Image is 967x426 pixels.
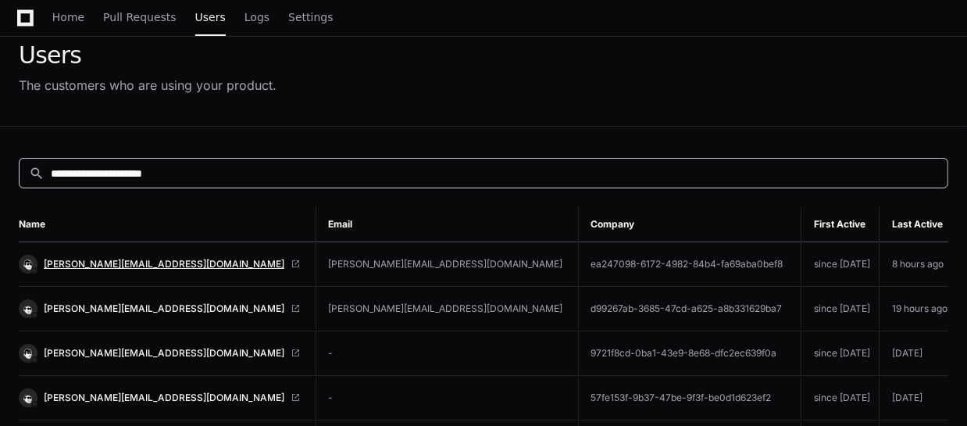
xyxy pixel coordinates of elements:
[316,207,578,242] th: Email
[801,287,880,331] td: since [DATE]
[578,376,801,421] td: 57fe153f-9b37-47be-9f3f-be0d1d623ef2
[880,207,948,242] th: Last Active
[44,347,284,360] span: [PERSON_NAME][EMAIL_ADDRESS][DOMAIN_NAME]
[29,166,45,181] mat-icon: search
[52,13,84,22] span: Home
[19,344,303,363] a: [PERSON_NAME][EMAIL_ADDRESS][DOMAIN_NAME]
[578,331,801,376] td: 9721f8cd-0ba1-43e9-8e68-dfc2ec639f0a
[316,242,578,287] td: [PERSON_NAME][EMAIL_ADDRESS][DOMAIN_NAME]
[44,302,284,315] span: [PERSON_NAME][EMAIL_ADDRESS][DOMAIN_NAME]
[316,331,578,376] td: -
[195,13,226,22] span: Users
[20,345,35,360] img: 12.svg
[44,258,284,270] span: [PERSON_NAME][EMAIL_ADDRESS][DOMAIN_NAME]
[880,287,948,331] td: 19 hours ago
[880,331,948,376] td: [DATE]
[880,376,948,421] td: [DATE]
[316,287,578,331] td: [PERSON_NAME][EMAIL_ADDRESS][DOMAIN_NAME]
[288,13,333,22] span: Settings
[801,376,880,421] td: since [DATE]
[801,331,880,376] td: since [DATE]
[578,287,801,331] td: d99267ab-3685-47cd-a625-a8b331629ba7
[44,392,284,404] span: [PERSON_NAME][EMAIL_ADDRESS][DOMAIN_NAME]
[19,299,303,318] a: [PERSON_NAME][EMAIL_ADDRESS][DOMAIN_NAME]
[19,388,303,407] a: [PERSON_NAME][EMAIL_ADDRESS][DOMAIN_NAME]
[244,13,269,22] span: Logs
[19,255,303,274] a: [PERSON_NAME][EMAIL_ADDRESS][DOMAIN_NAME]
[578,207,801,242] th: Company
[19,207,316,242] th: Name
[880,242,948,287] td: 8 hours ago
[20,256,35,271] img: 6.svg
[19,76,277,95] div: The customers who are using your product.
[20,301,35,316] img: 13.svg
[578,242,801,287] td: ea247098-6172-4982-84b4-fa69aba0bef8
[801,242,880,287] td: since [DATE]
[19,41,277,70] div: Users
[316,376,578,421] td: -
[801,207,880,242] th: First Active
[20,390,35,405] img: 13.svg
[103,13,176,22] span: Pull Requests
